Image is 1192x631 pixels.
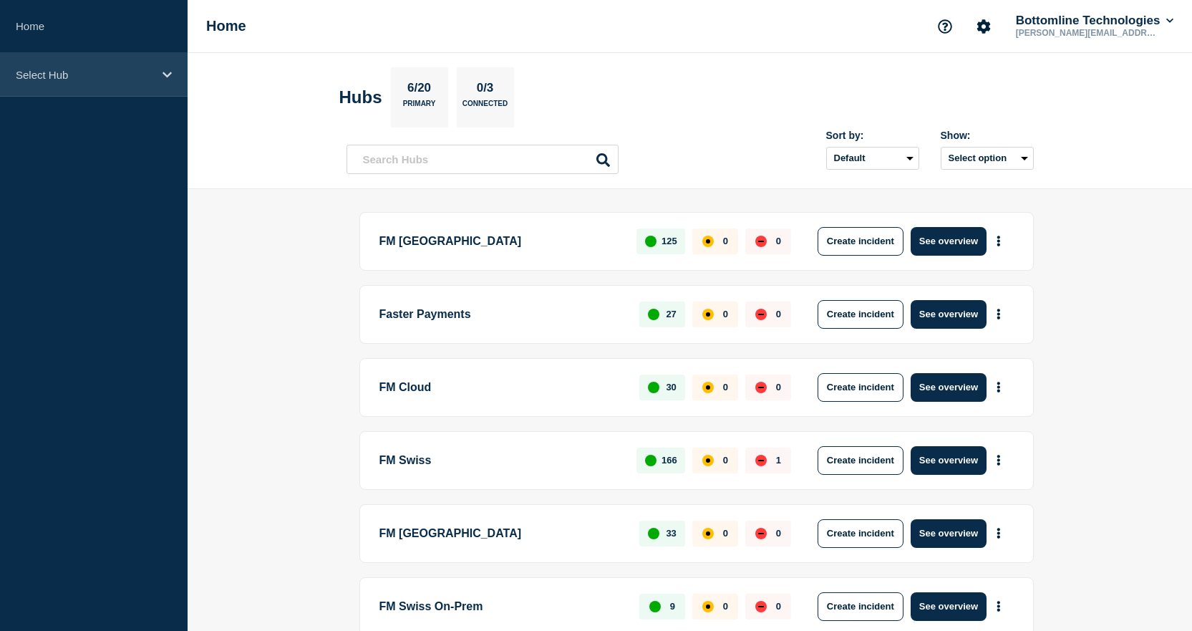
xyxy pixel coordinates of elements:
button: See overview [911,446,987,475]
button: Create incident [818,227,903,256]
p: 33 [666,528,676,539]
button: Bottomline Technologies [1013,14,1176,28]
p: 166 [662,455,677,466]
button: See overview [911,227,987,256]
p: Faster Payments [379,300,624,329]
h1: Home [206,18,246,34]
button: See overview [911,300,987,329]
p: 0 [776,236,781,246]
button: Create incident [818,446,903,475]
div: down [755,236,767,247]
p: FM Cloud [379,373,624,402]
div: affected [702,236,714,247]
p: 0 [776,528,781,539]
button: Create incident [818,300,903,329]
button: More actions [989,301,1008,327]
p: 0 [723,455,728,466]
div: up [648,528,659,539]
button: More actions [989,593,1008,620]
div: affected [702,455,714,466]
p: 0 [723,309,728,319]
p: [PERSON_NAME][EMAIL_ADDRESS][PERSON_NAME][DOMAIN_NAME] [1013,28,1162,38]
button: More actions [989,374,1008,400]
p: FM Swiss [379,446,621,475]
div: up [648,382,659,393]
p: FM [GEOGRAPHIC_DATA] [379,227,621,256]
p: 125 [662,236,677,246]
button: Create incident [818,373,903,402]
h2: Hubs [339,87,382,107]
p: FM Swiss On-Prem [379,592,624,621]
p: 0 [776,382,781,392]
input: Search Hubs [347,145,619,174]
button: Support [930,11,960,42]
div: Show: [941,130,1034,141]
p: 0/3 [471,81,499,100]
div: up [645,455,656,466]
div: affected [702,309,714,320]
button: Select option [941,147,1034,170]
select: Sort by [826,147,919,170]
p: Select Hub [16,69,153,81]
div: Sort by: [826,130,919,141]
p: FM [GEOGRAPHIC_DATA] [379,519,624,548]
p: 1 [776,455,781,466]
div: affected [702,601,714,612]
div: affected [702,382,714,393]
div: down [755,601,767,612]
p: 27 [666,309,676,319]
p: 0 [723,382,728,392]
button: More actions [989,228,1008,254]
button: See overview [911,373,987,402]
p: 0 [723,528,728,539]
p: 9 [670,601,675,612]
p: 0 [776,309,781,319]
p: 0 [723,236,728,246]
p: 30 [666,382,676,392]
p: Primary [403,100,436,115]
button: Create incident [818,519,903,548]
div: down [755,455,767,466]
p: Connected [462,100,508,115]
button: See overview [911,592,987,621]
button: More actions [989,520,1008,546]
div: up [648,309,659,320]
button: See overview [911,519,987,548]
div: down [755,528,767,539]
div: affected [702,528,714,539]
button: Create incident [818,592,903,621]
div: down [755,382,767,393]
div: down [755,309,767,320]
button: More actions [989,447,1008,473]
div: up [649,601,661,612]
p: 6/20 [402,81,436,100]
p: 0 [723,601,728,612]
p: 0 [776,601,781,612]
div: up [645,236,656,247]
button: Account settings [969,11,999,42]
